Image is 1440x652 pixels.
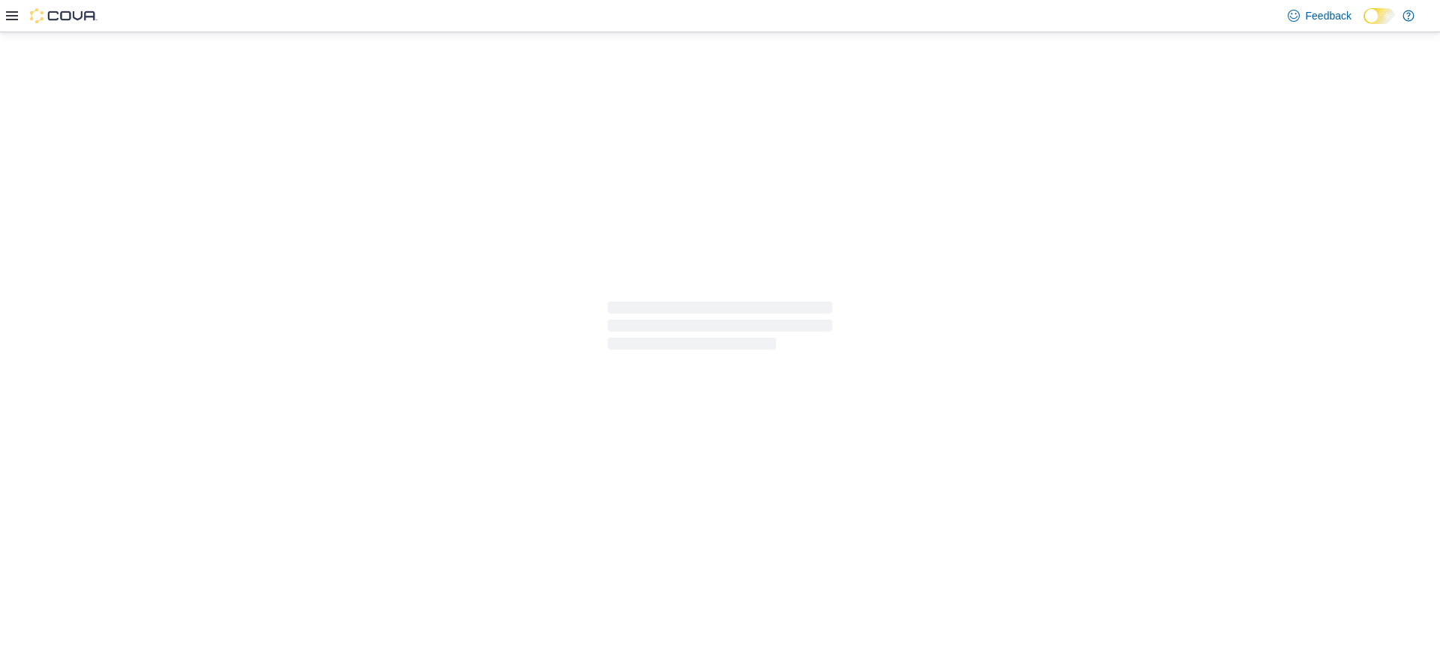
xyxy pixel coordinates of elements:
span: Feedback [1306,8,1351,23]
span: Loading [607,305,832,353]
a: Feedback [1282,1,1357,31]
input: Dark Mode [1363,8,1395,24]
img: Cova [30,8,97,23]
